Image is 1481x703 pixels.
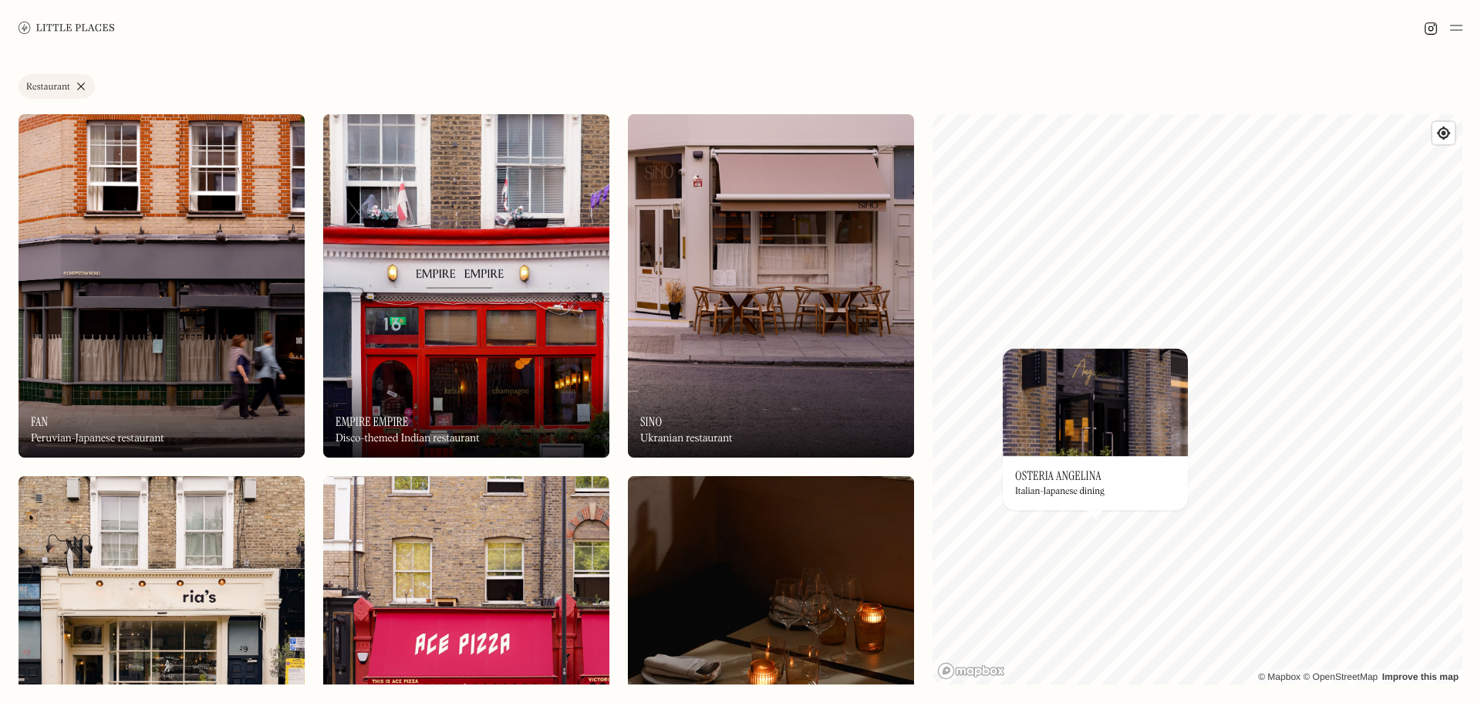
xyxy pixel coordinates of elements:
div: Restaurant [26,83,70,92]
h3: Sino [640,414,662,429]
a: FanFanFanPeruvian-Japanese restaurant [19,114,305,458]
a: Empire EmpireEmpire EmpireEmpire EmpireDisco-themed Indian restaurant [323,114,609,458]
h3: Empire Empire [336,414,408,429]
div: Italian-Japanese dining [1015,487,1105,498]
a: Restaurant [19,74,95,99]
a: Mapbox [1258,671,1301,682]
button: Find my location [1432,122,1455,144]
div: Disco-themed Indian restaurant [336,432,479,445]
a: Mapbox homepage [937,662,1005,680]
div: Peruvian-Japanese restaurant [31,432,164,445]
a: SinoSinoSinoUkranian restaurant [628,114,914,458]
a: OpenStreetMap [1303,671,1378,682]
h3: Fan [31,414,48,429]
a: Osteria AngelinaOsteria AngelinaOsteria AngelinaItalian-Japanese dining [1003,348,1188,510]
img: Osteria Angelina [1003,348,1188,456]
img: Sino [628,114,914,458]
img: Fan [19,114,305,458]
div: Ukranian restaurant [640,432,732,445]
canvas: Map [933,114,1462,684]
a: Improve this map [1382,671,1459,682]
h3: Osteria Angelina [1015,468,1101,483]
img: Empire Empire [323,114,609,458]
